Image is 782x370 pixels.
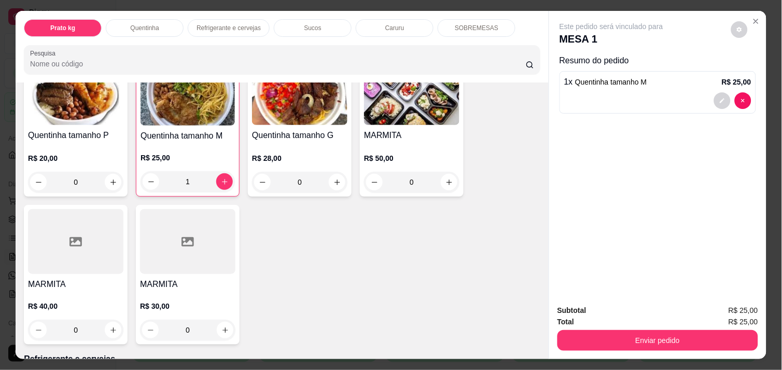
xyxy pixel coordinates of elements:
button: Close [748,13,764,30]
p: R$ 25,00 [722,77,751,87]
img: product-image [28,60,123,125]
p: R$ 28,00 [252,153,347,163]
p: R$ 30,00 [140,301,235,311]
button: increase-product-quantity [217,322,233,338]
p: 1 x [564,76,647,88]
button: Enviar pedido [557,330,758,351]
button: decrease-product-quantity [30,174,47,190]
button: decrease-product-quantity [714,92,731,109]
img: product-image [252,60,347,125]
span: R$ 25,00 [729,316,758,327]
strong: Total [557,318,574,326]
p: R$ 20,00 [28,153,123,163]
h4: Quentinha tamanho P [28,129,123,142]
p: R$ 50,00 [364,153,459,163]
p: MESA 1 [560,32,663,46]
h4: Quentinha tamanho M [141,130,235,142]
h4: MARMITA [28,278,123,291]
button: decrease-product-quantity [731,21,748,38]
p: Caruru [385,24,404,32]
p: R$ 40,00 [28,301,123,311]
img: product-image [141,61,235,126]
h4: MARMITA [364,129,459,142]
span: Quentinha tamanho M [575,78,647,86]
button: decrease-product-quantity [143,173,159,190]
p: Refrigerante e cervejas [197,24,261,32]
input: Pesquisa [30,59,526,69]
p: Sucos [304,24,322,32]
label: Pesquisa [30,49,59,58]
button: decrease-product-quantity [735,92,751,109]
button: increase-product-quantity [105,174,121,190]
button: decrease-product-quantity [254,174,271,190]
p: SOBREMESAS [455,24,498,32]
p: Este pedido será vinculado para [560,21,663,32]
p: Refrigerante e cervejas [24,353,540,365]
button: increase-product-quantity [105,322,121,338]
p: R$ 25,00 [141,153,235,163]
img: product-image [364,60,459,125]
p: Prato kg [50,24,75,32]
p: Quentinha [130,24,159,32]
strong: Subtotal [557,306,586,314]
button: increase-product-quantity [441,174,457,190]
button: decrease-product-quantity [142,322,159,338]
h4: Quentinha tamanho G [252,129,347,142]
span: R$ 25,00 [729,305,758,316]
button: increase-product-quantity [216,173,233,190]
button: decrease-product-quantity [30,322,47,338]
button: decrease-product-quantity [366,174,383,190]
button: increase-product-quantity [329,174,345,190]
h4: MARMITA [140,278,235,291]
p: Resumo do pedido [560,54,756,67]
